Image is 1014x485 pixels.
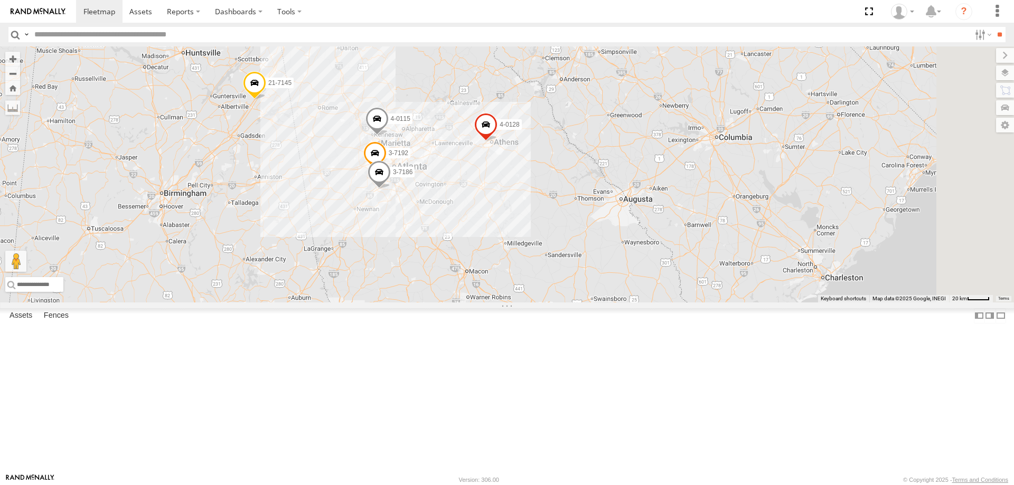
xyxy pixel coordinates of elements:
label: Measure [5,100,20,115]
label: Dock Summary Table to the Left [974,308,984,324]
button: Zoom Home [5,81,20,95]
div: Version: 306.00 [459,477,499,483]
div: © Copyright 2025 - [903,477,1008,483]
i: ? [955,3,972,20]
span: 4-0128 [500,120,519,128]
label: Map Settings [996,118,1014,132]
label: Assets [4,308,37,323]
a: Visit our Website [6,474,54,485]
button: Zoom in [5,52,20,66]
button: Keyboard shortcuts [821,295,866,302]
span: 3-7186 [393,168,412,176]
button: Zoom out [5,66,20,81]
button: Map Scale: 20 km per 39 pixels [949,295,993,302]
label: Dock Summary Table to the Right [984,308,995,324]
div: calvin xun [887,4,918,20]
span: 3-7192 [389,149,408,157]
span: 21-7145 [268,79,292,87]
span: 20 km [952,296,967,301]
a: Terms (opens in new tab) [998,297,1009,301]
span: Map data ©2025 Google, INEGI [872,296,946,301]
a: Terms and Conditions [952,477,1008,483]
button: Drag Pegman onto the map to open Street View [5,251,26,272]
label: Search Query [22,27,31,42]
label: Fences [39,308,74,323]
label: Search Filter Options [971,27,993,42]
img: rand-logo.svg [11,8,65,15]
label: Hide Summary Table [996,308,1006,324]
span: 4-0115 [391,115,410,122]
